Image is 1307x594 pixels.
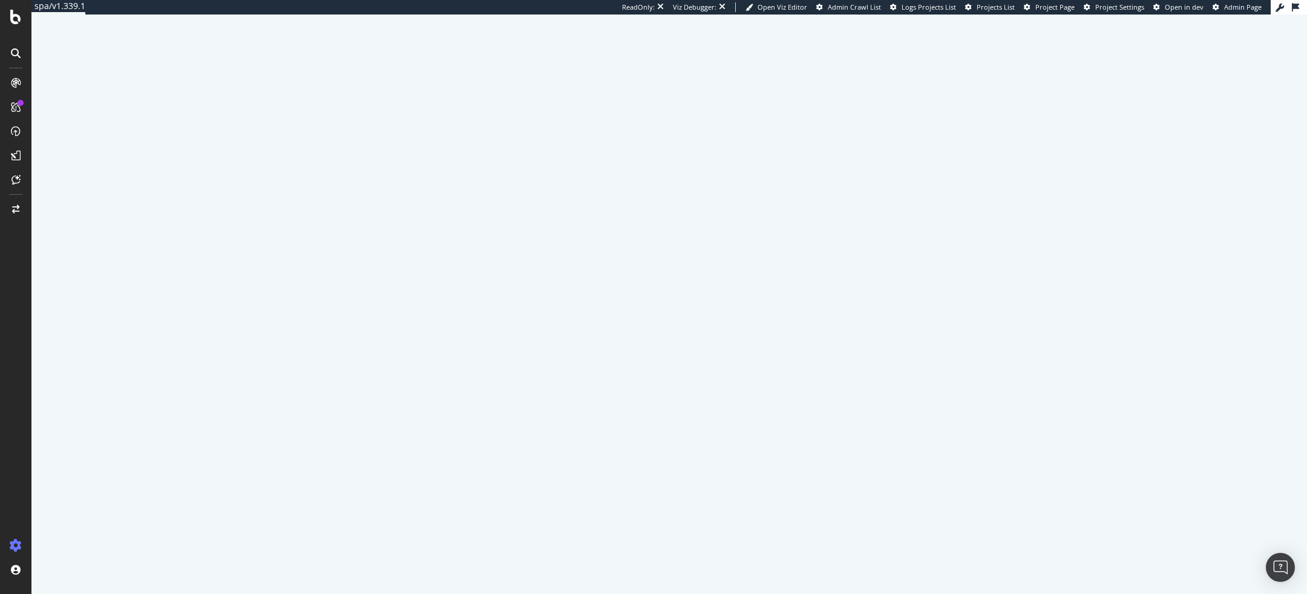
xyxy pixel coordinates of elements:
[1213,2,1262,12] a: Admin Page
[816,2,881,12] a: Admin Crawl List
[902,2,956,11] span: Logs Projects List
[622,2,655,12] div: ReadOnly:
[1084,2,1144,12] a: Project Settings
[1024,2,1075,12] a: Project Page
[1035,2,1075,11] span: Project Page
[673,2,716,12] div: Viz Debugger:
[1095,2,1144,11] span: Project Settings
[1266,553,1295,582] div: Open Intercom Messenger
[1165,2,1204,11] span: Open in dev
[977,2,1015,11] span: Projects List
[758,2,807,11] span: Open Viz Editor
[965,2,1015,12] a: Projects List
[745,2,807,12] a: Open Viz Editor
[1224,2,1262,11] span: Admin Page
[828,2,881,11] span: Admin Crawl List
[1153,2,1204,12] a: Open in dev
[890,2,956,12] a: Logs Projects List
